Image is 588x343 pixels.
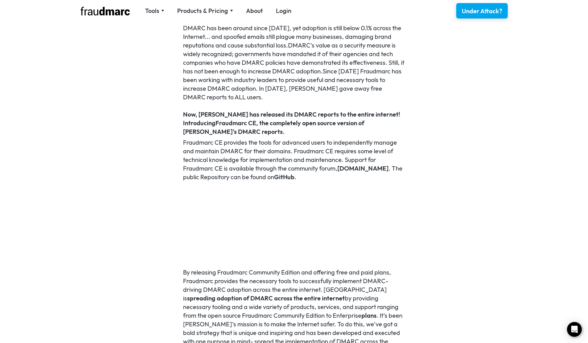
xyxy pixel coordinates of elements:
div: Products & Pricing [177,6,233,15]
a: GitHub [274,173,294,181]
div: Tools [145,6,164,15]
a: About [246,6,263,15]
a: Login [276,6,291,15]
a: spreading adoption of DMARC across the entire internet [187,294,345,302]
div: Open Intercom Messenger [567,322,582,337]
a: [DOMAIN_NAME] [337,164,389,172]
h6: Now, [PERSON_NAME] has released its DMARC reports to the entire internet! Introducing , the compl... [183,110,405,136]
a: Under Attack? [456,3,508,19]
a: plans [361,312,377,319]
div: Under Attack? [462,7,502,15]
strong: Fraudmarc CE [215,119,256,127]
p: Fraudmarc CE provides the tools for advanced users to independently manage and maintain DMARC for... [183,138,405,181]
p: DMARC has been around since [DATE], yet adoption is still below 0.1% across the Internet... and s... [183,24,405,101]
div: Products & Pricing [177,6,228,15]
div: Tools [145,6,159,15]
